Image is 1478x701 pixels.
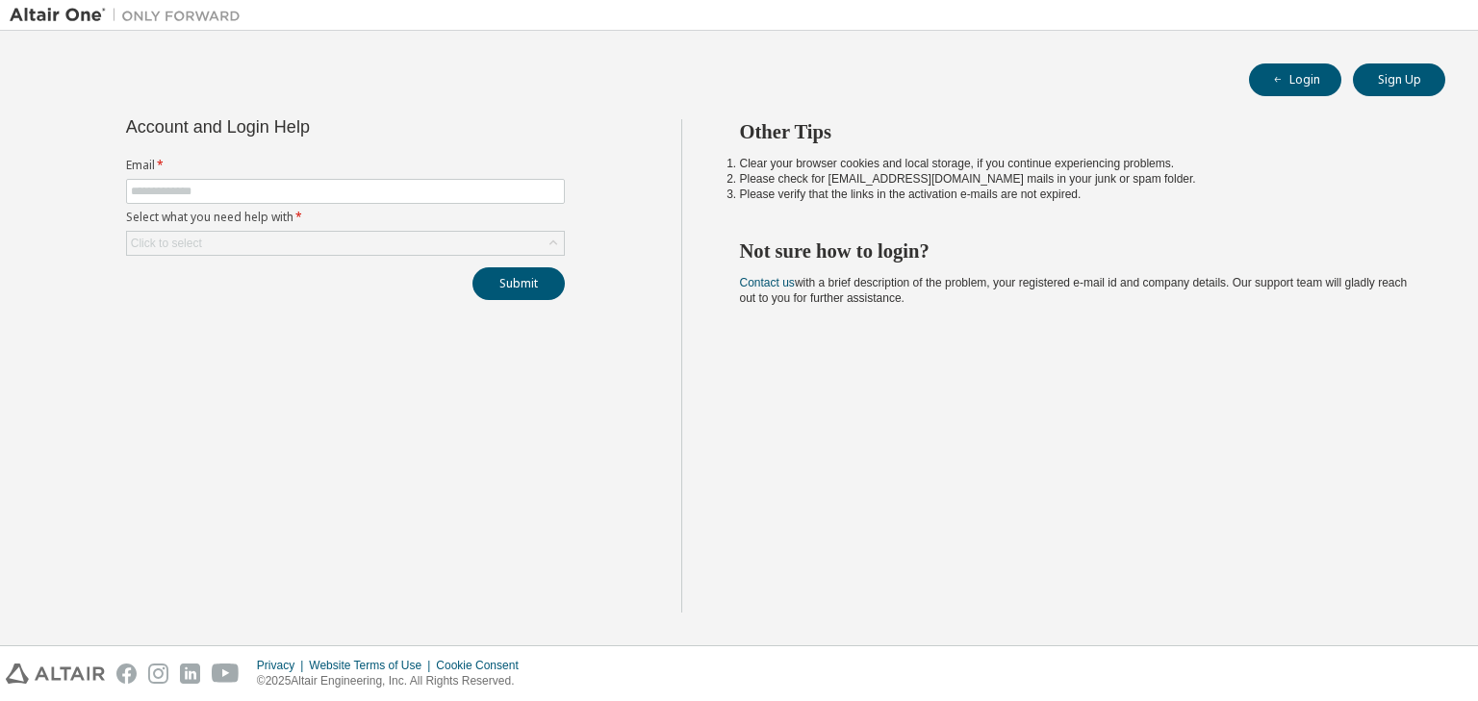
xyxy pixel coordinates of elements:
h2: Other Tips [740,119,1412,144]
img: linkedin.svg [180,663,200,684]
img: Altair One [10,6,250,25]
div: Account and Login Help [126,119,477,135]
div: Click to select [131,236,202,251]
li: Clear your browser cookies and local storage, if you continue experiencing problems. [740,156,1412,171]
span: with a brief description of the problem, your registered e-mail id and company details. Our suppo... [740,276,1408,305]
label: Select what you need help with [126,210,565,225]
a: Contact us [740,276,795,289]
div: Privacy [257,658,309,673]
p: © 2025 Altair Engineering, Inc. All Rights Reserved. [257,673,530,689]
button: Submit [472,267,565,300]
img: instagram.svg [148,663,168,684]
button: Login [1249,63,1341,96]
label: Email [126,158,565,173]
div: Cookie Consent [436,658,529,673]
button: Sign Up [1353,63,1445,96]
li: Please check for [EMAIL_ADDRESS][DOMAIN_NAME] mails in your junk or spam folder. [740,171,1412,187]
h2: Not sure how to login? [740,238,1412,263]
img: facebook.svg [116,663,137,684]
img: altair_logo.svg [6,663,105,684]
div: Website Terms of Use [309,658,436,673]
div: Click to select [127,232,564,255]
img: youtube.svg [212,663,240,684]
li: Please verify that the links in the activation e-mails are not expired. [740,187,1412,202]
